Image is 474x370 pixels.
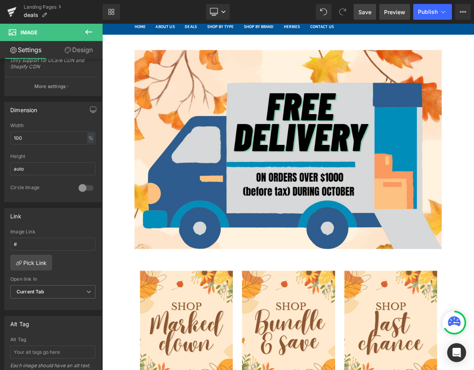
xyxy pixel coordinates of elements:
span: Save [358,8,371,16]
input: Your alt tags go here [10,346,96,359]
b: Current Tab [17,289,45,295]
div: Alt Tag [10,316,29,327]
div: Height [10,154,96,159]
input: auto [10,162,96,175]
div: Dimension [10,102,37,113]
input: https://your-shop.myshopify.com [10,238,96,251]
button: More settings [5,77,98,96]
div: Link [10,208,21,220]
p: More settings [34,83,66,90]
span: Publish [418,9,438,15]
button: Publish [413,4,452,20]
div: Width [10,123,96,128]
a: Design [53,41,104,59]
div: Alt Tag [10,337,96,342]
span: deals [24,12,38,18]
input: auto [10,131,96,145]
button: More [455,4,471,20]
div: % [87,133,94,143]
div: Circle Image [10,184,71,193]
a: Pick Link [10,255,52,270]
div: Open link In [10,276,96,282]
button: Redo [335,4,350,20]
div: Image Link [10,229,96,235]
button: Undo [316,4,332,20]
div: Only support for UCare CDN and Shopify CDN [10,57,96,75]
a: Landing Pages [24,4,103,10]
a: New Library [103,4,120,20]
div: Open Intercom Messenger [447,343,466,362]
span: Image [21,29,37,36]
a: Preview [379,4,410,20]
span: Preview [384,8,405,16]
